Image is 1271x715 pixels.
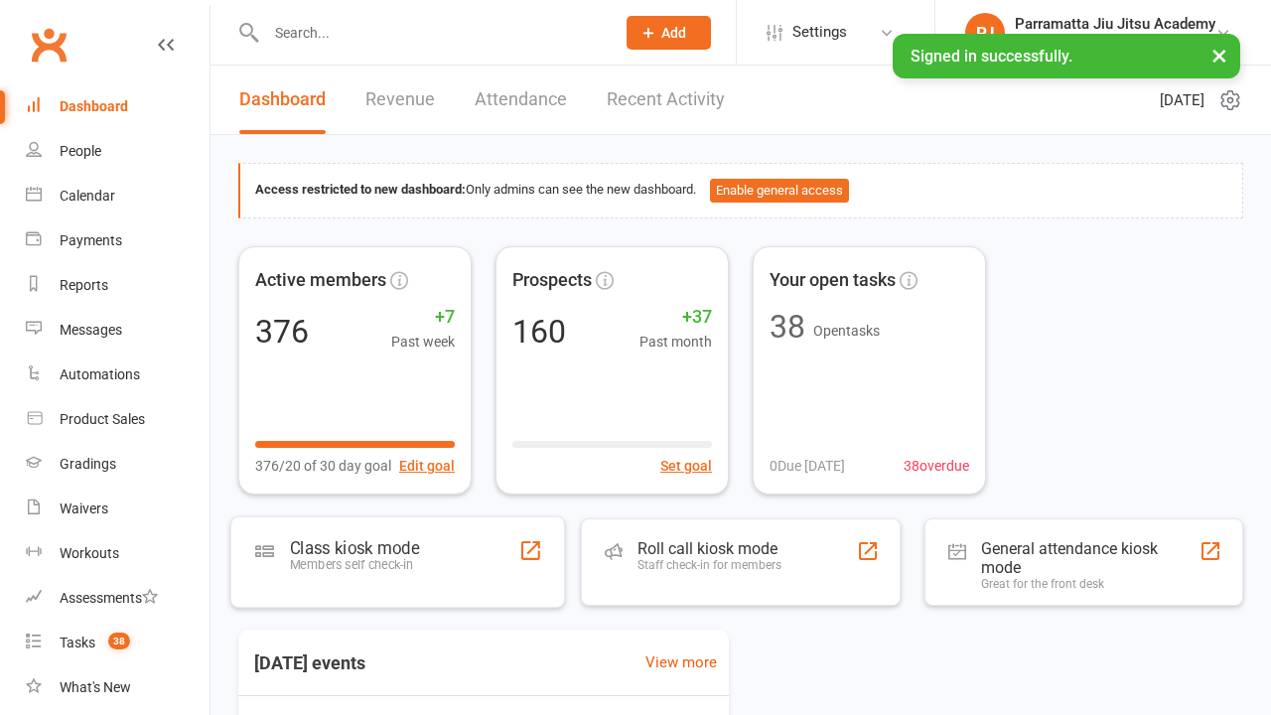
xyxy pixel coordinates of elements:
div: Payments [60,232,122,248]
span: Settings [792,10,847,55]
a: Attendance [475,66,567,134]
span: Past week [391,331,455,353]
span: 38 overdue [904,455,969,477]
a: Workouts [26,531,210,576]
div: Messages [60,322,122,338]
button: Enable general access [710,179,849,203]
strong: Access restricted to new dashboard: [255,182,466,197]
a: Product Sales [26,397,210,442]
a: What's New [26,665,210,710]
a: Automations [26,353,210,397]
a: Payments [26,218,210,263]
a: Tasks 38 [26,621,210,665]
a: Assessments [26,576,210,621]
div: Gradings [60,456,116,472]
div: Great for the front desk [981,577,1200,591]
div: Automations [60,366,140,382]
div: What's New [60,679,131,695]
span: 38 [108,633,130,649]
div: Workouts [60,545,119,561]
div: Dashboard [60,98,128,114]
span: Add [661,25,686,41]
span: Your open tasks [770,266,896,295]
div: Only admins can see the new dashboard. [255,179,1227,203]
a: Reports [26,263,210,308]
span: Prospects [512,266,592,295]
span: +7 [391,303,455,332]
span: Past month [639,331,712,353]
a: Gradings [26,442,210,487]
input: Search... [260,19,601,47]
button: Add [627,16,711,50]
div: Staff check-in for members [637,558,781,572]
a: Messages [26,308,210,353]
a: Revenue [365,66,435,134]
div: General attendance kiosk mode [981,539,1200,577]
span: Open tasks [813,323,880,339]
a: People [26,129,210,174]
button: Set goal [660,455,712,477]
div: Parramatta Jiu Jitsu Academy [1015,33,1215,51]
a: Clubworx [24,20,73,70]
span: Active members [255,266,386,295]
div: Parramatta Jiu Jitsu Academy [1015,15,1215,33]
a: Recent Activity [607,66,725,134]
span: 376/20 of 30 day goal [255,455,391,477]
div: People [60,143,101,159]
div: 38 [770,311,805,343]
a: View more [645,650,717,674]
div: Class kiosk mode [290,537,419,557]
button: Edit goal [399,455,455,477]
a: Dashboard [239,66,326,134]
span: Signed in successfully. [911,47,1072,66]
div: Product Sales [60,411,145,427]
h3: [DATE] events [238,645,381,681]
div: 376 [255,316,309,348]
div: 160 [512,316,566,348]
a: Dashboard [26,84,210,129]
span: +37 [639,303,712,332]
button: × [1201,34,1237,76]
a: Calendar [26,174,210,218]
div: Tasks [60,635,95,650]
div: Assessments [60,590,158,606]
span: [DATE] [1160,88,1204,112]
div: PJ [965,13,1005,53]
span: 0 Due [DATE] [770,455,845,477]
div: Roll call kiosk mode [637,539,781,558]
div: Calendar [60,188,115,204]
div: Members self check-in [290,557,419,572]
div: Reports [60,277,108,293]
div: Waivers [60,500,108,516]
a: Waivers [26,487,210,531]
